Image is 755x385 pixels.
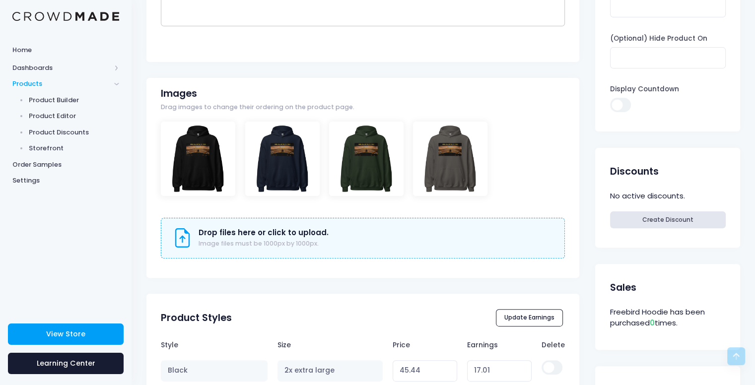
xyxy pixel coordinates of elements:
[496,309,563,326] button: Update Earnings
[388,335,462,355] th: Price
[273,335,388,355] th: Size
[161,88,197,99] h2: Images
[29,95,120,105] span: Product Builder
[610,34,707,44] label: (Optional) Hide Product On
[462,335,537,355] th: Earnings
[29,111,120,121] span: Product Editor
[46,329,85,339] span: View Store
[610,305,726,330] div: Freebird Hoodie has been purchased times.
[12,176,119,186] span: Settings
[199,239,319,248] span: Image files must be 1000px by 1000px.
[610,166,659,177] h2: Discounts
[8,323,124,345] a: View Store
[12,160,119,170] span: Order Samples
[650,318,655,328] span: 0
[12,12,119,21] img: Logo
[610,282,636,293] h2: Sales
[8,353,124,374] a: Learning Center
[610,84,679,94] label: Display Countdown
[610,189,726,203] div: No active discounts.
[199,228,329,237] h3: Drop files here or click to upload.
[37,358,95,368] span: Learning Center
[29,143,120,153] span: Storefront
[610,211,726,228] a: Create Discount
[12,79,111,89] span: Products
[29,128,120,137] span: Product Discounts
[161,103,354,112] span: Drag images to change their ordering on the product page.
[161,312,232,323] h2: Product Styles
[537,335,565,355] th: Delete
[12,45,119,55] span: Home
[161,335,273,355] th: Style
[12,63,111,73] span: Dashboards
